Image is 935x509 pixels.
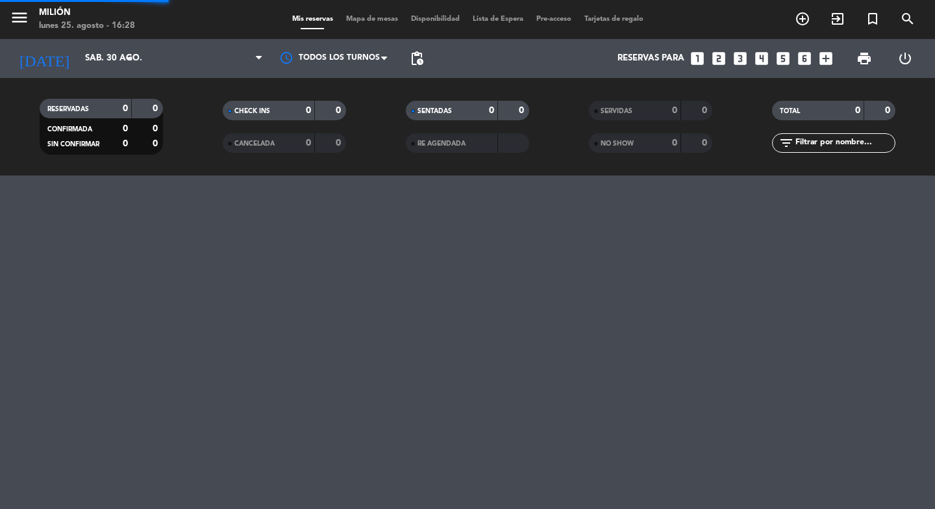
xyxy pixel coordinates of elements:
span: CONFIRMADA [47,126,92,133]
strong: 0 [702,138,710,148]
strong: 0 [123,139,128,148]
div: lunes 25. agosto - 16:28 [39,20,135,33]
strong: 0 [153,124,160,133]
span: SENTADAS [418,108,452,114]
strong: 0 [153,139,160,148]
strong: 0 [489,106,494,115]
div: Milión [39,7,135,20]
strong: 0 [702,106,710,115]
span: TOTAL [780,108,800,114]
i: add_box [817,50,834,67]
span: Disponibilidad [405,16,466,23]
i: menu [10,8,29,27]
div: LOG OUT [884,39,925,78]
strong: 0 [306,138,311,148]
strong: 0 [123,124,128,133]
span: pending_actions [409,51,425,66]
span: CANCELADA [234,140,275,147]
strong: 0 [672,138,677,148]
strong: 0 [153,104,160,113]
i: looks_4 [753,50,770,67]
i: exit_to_app [830,11,845,27]
span: SIN CONFIRMAR [47,141,99,148]
strong: 0 [519,106,527,115]
strong: 0 [336,106,343,115]
i: power_settings_new [897,51,913,66]
strong: 0 [885,106,893,115]
strong: 0 [123,104,128,113]
strong: 0 [336,138,343,148]
i: turned_in_not [865,11,880,27]
span: Pre-acceso [530,16,578,23]
span: Mis reservas [286,16,340,23]
i: looks_one [689,50,706,67]
i: looks_3 [732,50,749,67]
span: NO SHOW [601,140,634,147]
i: [DATE] [10,44,79,73]
span: Reservas para [617,53,684,64]
span: Tarjetas de regalo [578,16,650,23]
span: Lista de Espera [466,16,530,23]
input: Filtrar por nombre... [794,136,895,150]
i: filter_list [779,135,794,151]
span: print [856,51,872,66]
i: search [900,11,916,27]
strong: 0 [855,106,860,115]
i: looks_two [710,50,727,67]
span: CHECK INS [234,108,270,114]
strong: 0 [672,106,677,115]
i: looks_6 [796,50,813,67]
strong: 0 [306,106,311,115]
span: RESERVADAS [47,106,89,112]
span: RE AGENDADA [418,140,466,147]
span: Mapa de mesas [340,16,405,23]
i: looks_5 [775,50,792,67]
button: menu [10,8,29,32]
span: SERVIDAS [601,108,632,114]
i: add_circle_outline [795,11,810,27]
i: arrow_drop_down [121,51,136,66]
